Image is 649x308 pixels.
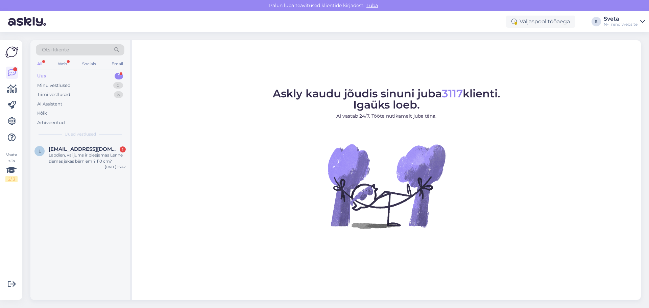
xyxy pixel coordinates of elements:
[37,82,71,89] div: Minu vestlused
[114,91,123,98] div: 5
[49,146,119,152] span: linduska9@inbox.lv
[56,60,68,68] div: Web
[37,91,70,98] div: Tiimi vestlused
[364,2,380,8] span: Luba
[326,125,447,247] img: No Chat active
[81,60,97,68] div: Socials
[110,60,124,68] div: Email
[273,87,500,111] span: Askly kaudu jõudis sinuni juba klienti. Igaüks loeb.
[113,82,123,89] div: 0
[506,16,575,28] div: Väljaspool tööaega
[39,148,41,153] span: l
[604,22,638,27] div: N-Trend website
[5,46,18,58] img: Askly Logo
[604,16,638,22] div: Sveta
[5,152,18,182] div: Vaata siia
[105,164,126,169] div: [DATE] 16:42
[42,46,69,53] span: Otsi kliente
[36,60,44,68] div: All
[37,101,62,108] div: AI Assistent
[49,152,126,164] div: Labdien, vai jums ir pieejamas Lenne ziemas jakas bērniem ? 110 cm?
[65,131,96,137] span: Uued vestlused
[442,87,463,100] span: 3117
[115,73,123,79] div: 1
[273,113,500,120] p: AI vastab 24/7. Tööta nutikamalt juba täna.
[592,17,601,26] div: S
[37,110,47,117] div: Kõik
[37,73,46,79] div: Uus
[120,146,126,152] div: 1
[5,176,18,182] div: 2 / 3
[37,119,65,126] div: Arhiveeritud
[604,16,645,27] a: SvetaN-Trend website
